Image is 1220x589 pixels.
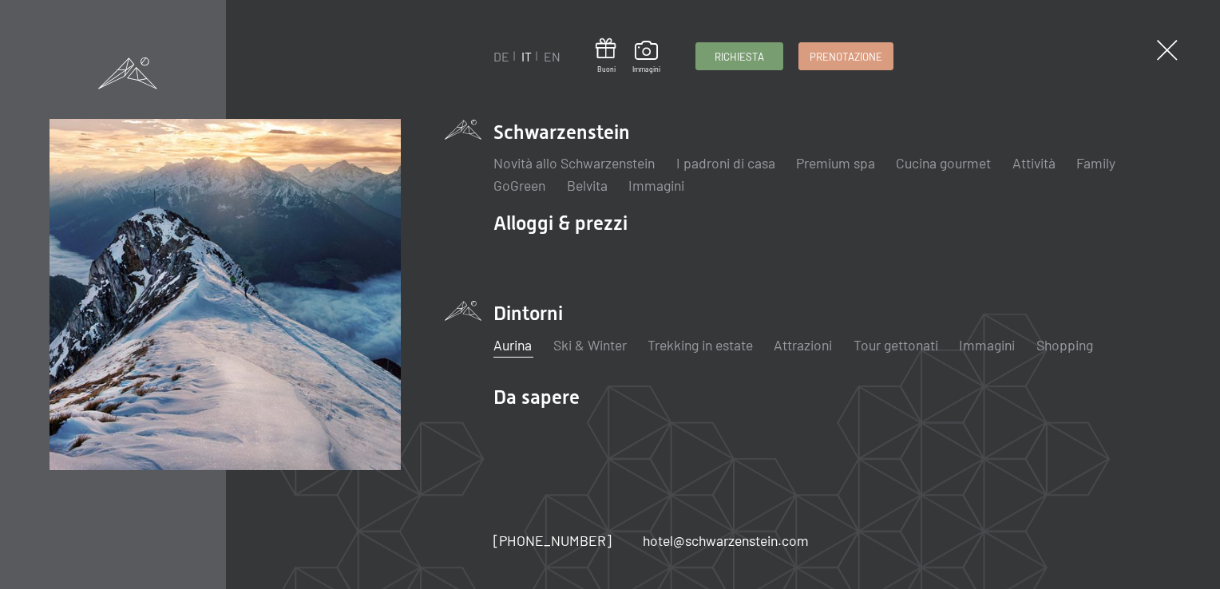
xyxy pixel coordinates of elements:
[714,49,763,64] span: Richiesta
[799,43,893,69] a: Prenotazione
[493,532,612,549] span: [PHONE_NUMBER]
[493,531,612,551] a: [PHONE_NUMBER]
[896,154,991,172] a: Cucina gourmet
[632,65,660,74] span: Immagini
[853,336,937,354] a: Tour gettonati
[632,41,660,74] a: Immagini
[628,176,684,194] a: Immagini
[1076,154,1115,172] a: Family
[959,336,1015,354] a: Immagini
[695,43,782,69] a: Richiesta
[596,65,616,74] span: Buoni
[643,531,809,551] a: hotel@schwarzenstein.com
[648,336,753,354] a: Trekking in estate
[493,49,509,64] a: DE
[796,154,875,172] a: Premium spa
[675,154,774,172] a: I padroni di casa
[774,336,832,354] a: Attrazioni
[493,154,655,172] a: Novità allo Schwarzenstein
[493,176,545,194] a: GoGreen
[553,336,626,354] a: Ski & Winter
[521,49,532,64] a: IT
[810,49,882,64] span: Prenotazione
[596,38,616,74] a: Buoni
[566,176,607,194] a: Belvita
[493,336,532,354] a: Aurina
[544,49,560,64] a: EN
[1012,154,1055,172] a: Attività
[1036,336,1092,354] a: Shopping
